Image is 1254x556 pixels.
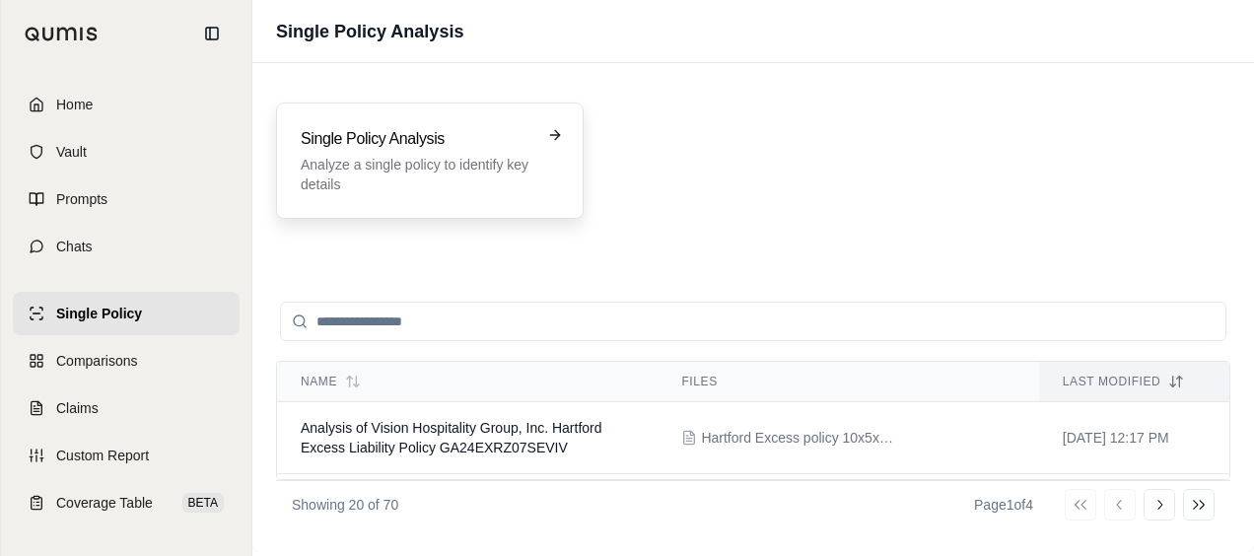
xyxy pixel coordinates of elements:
[1063,374,1206,389] div: Last modified
[13,481,240,524] a: Coverage TableBETA
[1039,402,1229,474] td: [DATE] 12:17 PM
[56,493,153,513] span: Coverage Table
[13,130,240,174] a: Vault
[56,351,137,371] span: Comparisons
[196,18,228,49] button: Collapse sidebar
[56,142,87,162] span: Vault
[658,362,1038,402] th: Files
[56,237,93,256] span: Chats
[13,339,240,382] a: Comparisons
[182,493,224,513] span: BETA
[301,420,602,455] span: Analysis of Vision Hospitality Group, Inc. Hartford Excess Liability Policy GA24EXRZ07SEVIV
[13,292,240,335] a: Single Policy
[292,495,398,515] p: Showing 20 of 70
[56,446,149,465] span: Custom Report
[276,18,463,45] h1: Single Policy Analysis
[301,127,531,151] h3: Single Policy Analysis
[701,428,898,448] span: Hartford Excess policy 10x5xP.pdf
[974,495,1033,515] div: Page 1 of 4
[25,27,99,41] img: Qumis Logo
[13,83,240,126] a: Home
[13,177,240,221] a: Prompts
[13,225,240,268] a: Chats
[56,304,142,323] span: Single Policy
[301,374,634,389] div: Name
[13,386,240,430] a: Claims
[56,398,99,418] span: Claims
[301,155,531,194] p: Analyze a single policy to identify key details
[56,189,107,209] span: Prompts
[13,434,240,477] a: Custom Report
[56,95,93,114] span: Home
